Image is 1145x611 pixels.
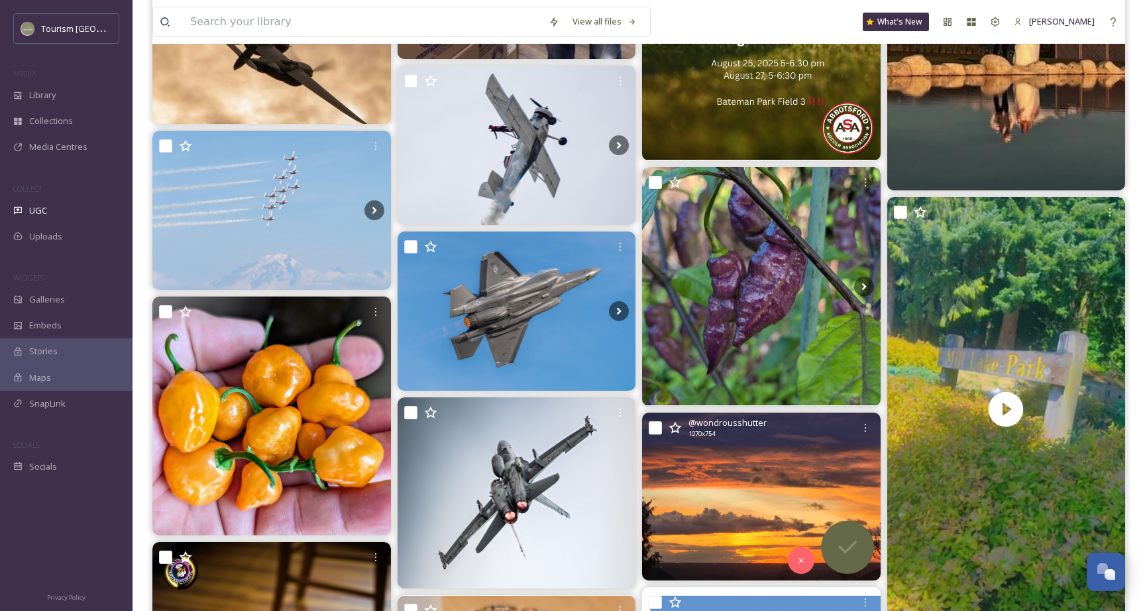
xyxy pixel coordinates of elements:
[29,204,47,217] span: UGC
[47,588,85,604] a: Privacy Policy
[152,297,391,535] img: Harvested some Malawi Kambuzi pods off two plants this morning to send to a friend that wants see...
[29,319,62,332] span: Embeds
[13,184,42,194] span: COLLECT
[29,230,62,243] span: Uploads
[47,593,85,602] span: Privacy Policy
[29,460,57,473] span: Socials
[566,9,643,34] a: View all files
[642,167,881,406] img: This is a beautiful pepper plant and can't wait till pods ripen so we can try. #abbotsford #bcfar...
[13,68,36,78] span: MEDIA
[13,273,44,283] span: WIDGETS
[29,115,73,127] span: Collections
[398,66,636,225] img: Wing Walker Sam and her Husband/Pilot Mike doing their crazy performance at the abby airshow Flig...
[688,417,767,429] span: @ wondrousshutter
[29,372,51,384] span: Maps
[13,440,40,450] span: SOCIALS
[1007,9,1101,34] a: [PERSON_NAME]
[29,345,58,358] span: Stories
[642,413,881,580] img: Another from spring 🌄 . . . . #thefraservalley #sunsetphotography #goldenhour #tourismabbotsford ...
[688,429,715,439] span: 1070 x 754
[152,131,391,290] img: Abbotsford International Airshow ✈️ • Canadair CT-114 Tutor - Canadian Forces Snowbirds • Boeing ...
[398,232,636,391] img: Abbotsford International Airshow ✈️ • Lockheed Martin F-35A Lightning II • McDonnell Douglas CF-1...
[29,293,65,306] span: Galleries
[398,397,636,588] img: The Canadian Hornets definitely came to play at the Abbotsford Airshow and put on quite the show!...
[29,397,66,410] span: SnapLink
[29,89,56,102] span: Library
[29,141,87,153] span: Media Centres
[41,22,160,34] span: Tourism [GEOGRAPHIC_DATA]
[184,7,542,36] input: Search your library
[1029,15,1095,27] span: [PERSON_NAME]
[863,13,929,31] a: What's New
[21,22,34,35] img: Abbotsford_Snapsea.png
[1087,553,1125,591] button: Open Chat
